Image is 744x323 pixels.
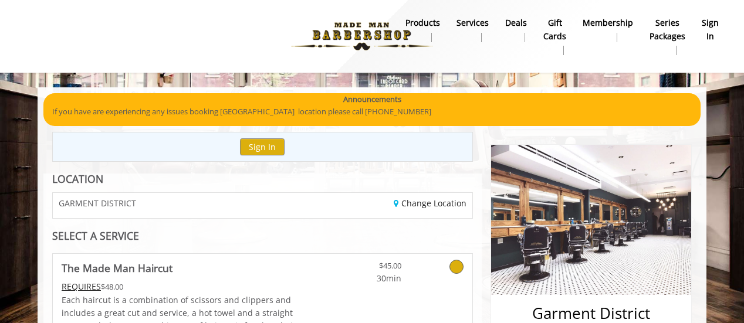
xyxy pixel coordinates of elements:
a: Change Location [394,198,466,209]
button: Sign In [240,138,285,155]
div: SELECT A SERVICE [52,230,473,242]
span: This service needs some Advance to be paid before we block your appointment [62,281,101,292]
b: sign in [702,16,719,43]
span: GARMENT DISTRICT [59,199,136,208]
a: ServicesServices [448,15,497,45]
b: Deals [505,16,527,29]
b: The Made Man Haircut [62,260,173,276]
b: Services [456,16,489,29]
b: Series packages [650,16,685,43]
div: $48.00 [62,280,297,293]
b: products [405,16,440,29]
a: MembershipMembership [574,15,641,45]
b: gift cards [543,16,566,43]
a: $45.00 [332,254,401,285]
a: Gift cardsgift cards [535,15,574,58]
a: sign insign in [694,15,727,45]
b: LOCATION [52,172,103,186]
b: Membership [583,16,633,29]
span: 30min [332,272,401,285]
a: Series packagesSeries packages [641,15,694,58]
a: DealsDeals [497,15,535,45]
a: Productsproducts [397,15,448,45]
h2: Garment District [504,305,678,322]
img: Made Man Barbershop logo [281,4,442,69]
b: Announcements [343,93,401,106]
p: If you have are experiencing any issues booking [GEOGRAPHIC_DATA] location please call [PHONE_NUM... [52,106,692,118]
